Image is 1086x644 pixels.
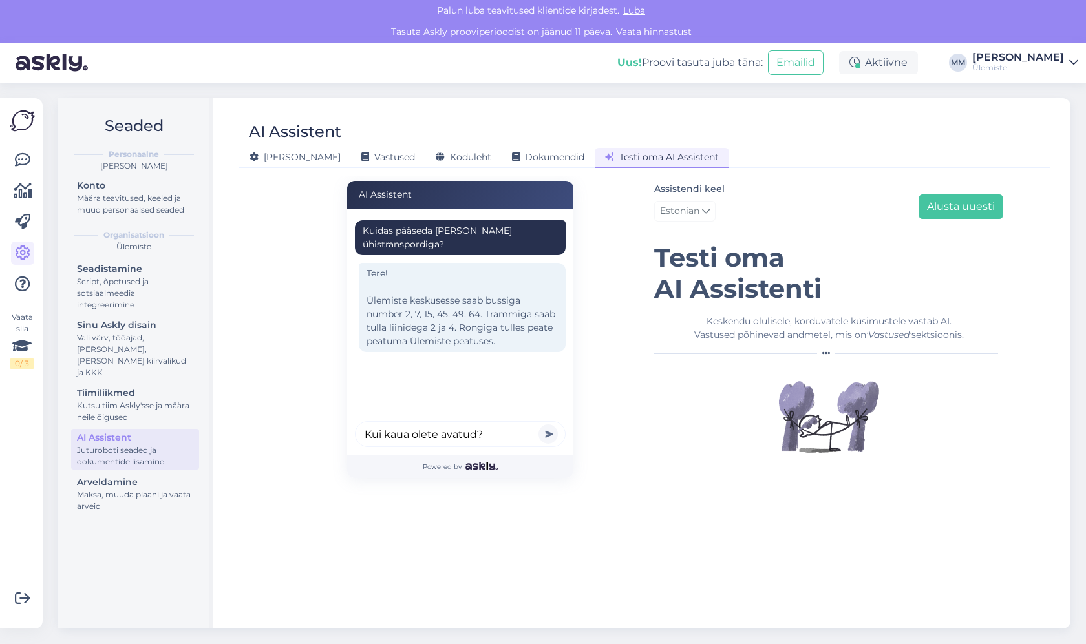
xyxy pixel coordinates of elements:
div: 0 / 3 [10,358,34,369]
div: Arveldamine [77,475,193,489]
label: Assistendi keel [654,182,725,196]
b: Personaalne [109,149,159,160]
a: KontoMäära teavitused, keeled ja muud personaalsed seaded [71,177,199,218]
span: Estonian [660,204,699,218]
a: Sinu Askly disainVali värv, tööajad, [PERSON_NAME], [PERSON_NAME] kiirvalikud ja KKK [71,317,199,380]
span: [PERSON_NAME] [250,151,341,163]
div: Vali värv, tööajad, [PERSON_NAME], [PERSON_NAME] kiirvalikud ja KKK [77,332,193,379]
h1: Testi oma AI Assistenti [654,242,1003,304]
div: Määra teavitused, keeled ja muud personaalsed seaded [77,192,193,216]
div: Juturoboti seaded ja dokumentide lisamine [77,444,193,468]
div: [PERSON_NAME] [972,52,1064,63]
input: Kirjuta oma küsimus siia [355,421,566,447]
span: Testi oma AI Assistent [605,151,719,163]
div: Tiimiliikmed [77,386,193,400]
b: Organisatsioon [103,229,164,241]
div: MM [949,54,967,72]
div: Keskendu olulisele, korduvatele küsimustele vastab AI. Vastused põhinevad andmetel, mis on sektsi... [654,315,1003,342]
a: TiimiliikmedKutsu tiim Askly'sse ja määra neile õigused [71,384,199,425]
button: Emailid [768,50,824,75]
a: ArveldamineMaksa, muuda plaani ja vaata arveid [71,473,199,514]
div: Sinu Askly disain [77,318,193,332]
div: Vaata siia [10,311,34,369]
a: SeadistamineScript, õpetused ja sotsiaalmeedia integreerimine [71,260,199,313]
div: Maksa, muuda plaani ja vaata arveid [77,489,193,512]
div: Proovi tasuta juba täna: [617,55,763,70]
b: Uus! [617,56,642,68]
div: Kuidas pääseda [PERSON_NAME] ühistranspordiga? [363,224,558,251]
h2: Seaded [69,114,199,138]
i: 'Vastused' [866,329,911,340]
div: Ülemiste [69,241,199,253]
div: AI Assistent [77,431,193,444]
button: Alusta uuesti [919,194,1003,219]
div: Ülemiste [972,63,1064,73]
div: AI Assistent [249,119,341,144]
img: Illustration [777,365,880,468]
div: Aktiivne [839,51,918,74]
span: Dokumendid [512,151,584,163]
a: AI AssistentJuturoboti seaded ja dokumentide lisamine [71,429,199,470]
span: Powered by [423,462,497,472]
div: Seadistamine [77,262,193,276]
a: [PERSON_NAME]Ülemiste [972,52,1078,73]
div: [PERSON_NAME] [69,160,199,172]
img: Askly Logo [10,109,35,133]
div: Script, õpetused ja sotsiaalmeedia integreerimine [77,276,193,311]
div: AI Assistent [347,181,573,209]
a: Estonian [654,201,716,222]
div: Konto [77,179,193,192]
div: Kutsu tiim Askly'sse ja määra neile õigused [77,400,193,423]
img: Askly [465,462,497,470]
span: Vastused [361,151,415,163]
a: Vaata hinnastust [612,26,696,37]
span: Luba [619,5,649,16]
div: Tere! Ülemiste keskusesse saab bussiga number 2, 7, 15, 45, 49, 64. Trammiga saab tulla liinidega... [359,263,566,352]
span: Koduleht [436,151,491,163]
